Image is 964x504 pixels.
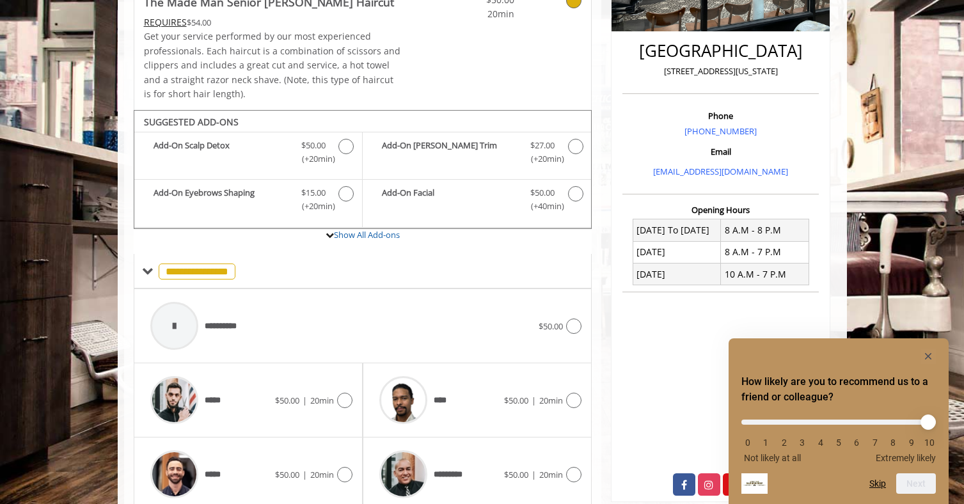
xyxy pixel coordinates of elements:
[301,186,326,200] span: $15.00
[741,410,936,463] div: How likely are you to recommend us to a friend or colleague? Select an option from 0 to 10, with ...
[382,186,518,213] b: Add-On Facial
[504,395,528,406] span: $50.00
[626,147,816,156] h3: Email
[850,437,863,448] li: 6
[369,139,585,169] label: Add-On Beard Trim
[275,395,299,406] span: $50.00
[144,15,401,29] div: $54.00
[796,437,809,448] li: 3
[741,349,936,494] div: How likely are you to recommend us to a friend or colleague? Select an option from 0 to 10, with ...
[504,469,528,480] span: $50.00
[530,139,555,152] span: $27.00
[832,437,845,448] li: 5
[921,349,936,364] button: Hide survey
[653,166,788,177] a: [EMAIL_ADDRESS][DOMAIN_NAME]
[144,116,239,128] b: SUGGESTED ADD-ONS
[759,437,772,448] li: 1
[310,469,334,480] span: 20min
[896,473,936,494] button: Next question
[532,469,536,480] span: |
[334,229,400,240] a: Show All Add-ons
[539,469,563,480] span: 20min
[141,139,356,169] label: Add-On Scalp Detox
[741,437,754,448] li: 0
[876,453,936,463] span: Extremely likely
[684,125,757,137] a: [PHONE_NUMBER]
[439,7,514,21] span: 20min
[310,395,334,406] span: 20min
[869,437,881,448] li: 7
[532,395,536,406] span: |
[294,152,332,166] span: (+20min )
[294,200,332,213] span: (+20min )
[134,110,592,229] div: The Made Man Senior Barber Haircut Add-onS
[530,186,555,200] span: $50.00
[887,437,899,448] li: 8
[905,437,918,448] li: 9
[303,469,307,480] span: |
[154,139,288,166] b: Add-On Scalp Detox
[369,186,585,216] label: Add-On Facial
[633,241,721,263] td: [DATE]
[721,219,809,241] td: 8 A.M - 8 P.M
[869,478,886,489] button: Skip
[523,200,561,213] span: (+40min )
[721,241,809,263] td: 8 A.M - 7 P.M
[923,437,936,448] li: 10
[539,320,563,332] span: $50.00
[144,29,401,101] p: Get your service performed by our most experienced professionals. Each haircut is a combination o...
[523,152,561,166] span: (+20min )
[744,453,801,463] span: Not likely at all
[633,219,721,241] td: [DATE] To [DATE]
[144,16,187,28] span: This service needs some Advance to be paid before we block your appointment
[301,139,326,152] span: $50.00
[633,264,721,285] td: [DATE]
[539,395,563,406] span: 20min
[303,395,307,406] span: |
[741,374,936,405] h2: How likely are you to recommend us to a friend or colleague? Select an option from 0 to 10, with ...
[778,437,791,448] li: 2
[626,111,816,120] h3: Phone
[626,42,816,60] h2: [GEOGRAPHIC_DATA]
[814,437,827,448] li: 4
[154,186,288,213] b: Add-On Eyebrows Shaping
[721,264,809,285] td: 10 A.M - 7 P.M
[141,186,356,216] label: Add-On Eyebrows Shaping
[275,469,299,480] span: $50.00
[626,65,816,78] p: [STREET_ADDRESS][US_STATE]
[382,139,518,166] b: Add-On [PERSON_NAME] Trim
[622,205,819,214] h3: Opening Hours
